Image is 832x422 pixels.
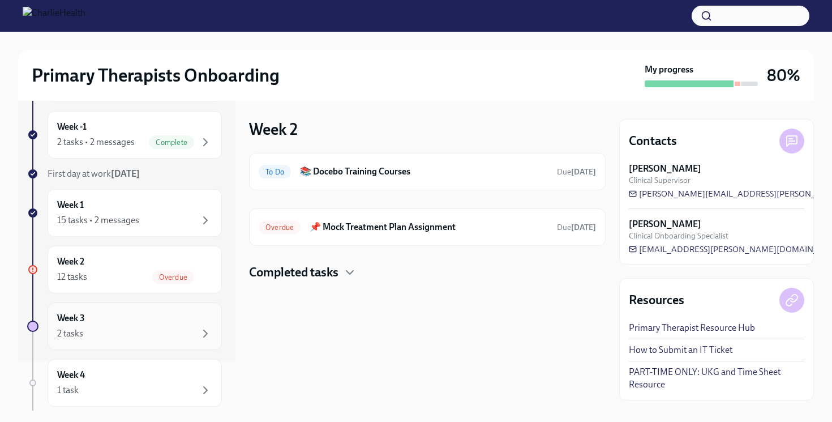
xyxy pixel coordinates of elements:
[629,175,691,186] span: Clinical Supervisor
[27,111,222,159] a: Week -12 tasks • 2 messagesComplete
[249,119,298,139] h3: Week 2
[57,369,85,381] h6: Week 4
[111,168,140,179] strong: [DATE]
[629,344,732,356] a: How to Submit an IT Ticket
[57,121,87,133] h6: Week -1
[32,64,280,87] h2: Primary Therapists Onboarding
[57,327,83,340] div: 2 tasks
[557,223,596,232] span: Due
[259,223,301,232] span: Overdue
[249,264,338,281] h4: Completed tasks
[629,292,684,309] h4: Resources
[57,271,87,283] div: 12 tasks
[23,7,85,25] img: CharlieHealth
[259,163,596,181] a: To Do📚 Docebo Training CoursesDue[DATE]
[259,168,291,176] span: To Do
[310,221,548,233] h6: 📌 Mock Treatment Plan Assignment
[149,138,194,147] span: Complete
[27,168,222,180] a: First day at work[DATE]
[571,167,596,177] strong: [DATE]
[629,231,728,241] span: Clinical Onboarding Specialist
[571,223,596,232] strong: [DATE]
[629,133,677,150] h4: Contacts
[57,312,85,325] h6: Week 3
[629,322,755,334] a: Primary Therapist Resource Hub
[48,168,140,179] span: First day at work
[259,218,596,236] a: Overdue📌 Mock Treatment Plan AssignmentDue[DATE]
[57,255,84,268] h6: Week 2
[557,222,596,233] span: August 8th, 2025 10:00
[57,136,135,148] div: 2 tasks • 2 messages
[645,63,693,76] strong: My progress
[629,366,804,391] a: PART-TIME ONLY: UKG and Time Sheet Resource
[557,167,596,177] span: August 12th, 2025 10:00
[27,359,222,407] a: Week 41 task
[27,246,222,293] a: Week 212 tasksOverdue
[300,165,548,178] h6: 📚 Docebo Training Courses
[629,163,701,175] strong: [PERSON_NAME]
[249,264,606,281] div: Completed tasks
[629,218,701,231] strong: [PERSON_NAME]
[27,189,222,237] a: Week 115 tasks • 2 messages
[557,167,596,177] span: Due
[57,384,79,397] div: 1 task
[27,302,222,350] a: Week 32 tasks
[767,65,800,86] h3: 80%
[57,199,84,211] h6: Week 1
[57,214,139,227] div: 15 tasks • 2 messages
[152,273,194,282] span: Overdue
